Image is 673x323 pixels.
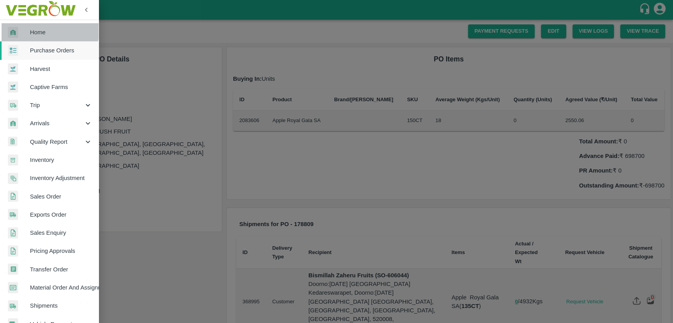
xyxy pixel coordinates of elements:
span: Sales Enquiry [30,228,92,237]
span: Home [30,28,92,37]
span: Shipments [30,301,92,310]
span: Sales Order [30,192,92,201]
span: Captive Farms [30,83,92,91]
span: Transfer Order [30,265,92,274]
img: reciept [8,45,18,56]
img: whTransfer [8,264,18,275]
img: whArrival [8,27,18,38]
img: shipments [8,300,18,312]
span: Inventory [30,156,92,164]
img: sales [8,191,18,202]
img: harvest [8,63,18,75]
span: Harvest [30,65,92,73]
span: Material Order And Assignment [30,283,92,292]
img: sales [8,245,18,257]
img: delivery [8,100,18,111]
img: centralMaterial [8,282,18,293]
img: qualityReport [8,137,17,147]
span: Trip [30,101,84,110]
span: Quality Report [30,137,84,146]
img: whArrival [8,118,18,129]
img: harvest [8,81,18,93]
img: whInventory [8,154,18,166]
span: Exports Order [30,210,92,219]
img: sales [8,227,18,239]
img: shipments [8,209,18,220]
span: Arrivals [30,119,84,128]
span: Pricing Approvals [30,247,92,255]
span: Inventory Adjustment [30,174,92,182]
span: Purchase Orders [30,46,92,55]
img: inventory [8,173,18,184]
